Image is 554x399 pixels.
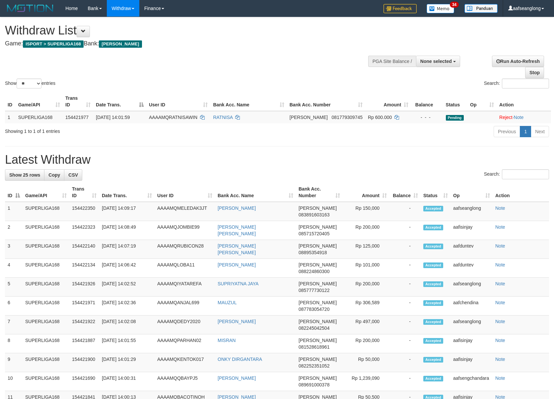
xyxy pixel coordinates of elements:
td: Rp 200,000 [343,334,389,353]
td: Rp 101,000 [343,259,389,278]
td: 154422134 [69,259,99,278]
th: Balance: activate to sort column ascending [389,183,421,202]
span: [PERSON_NAME] [299,224,337,230]
td: AAAAMQMELEDAK3JT [155,202,215,221]
th: Status [443,92,467,111]
td: aafisinjay [450,353,493,372]
td: - [389,334,421,353]
td: SUPERLIGA168 [23,202,69,221]
a: Note [514,115,524,120]
td: 1 [5,202,23,221]
td: AAAAMQJOMBIE99 [155,221,215,240]
span: [PERSON_NAME] [299,375,337,381]
span: Rp 600.000 [368,115,392,120]
span: Accepted [423,225,443,230]
th: Action [493,183,549,202]
td: [DATE] 14:02:52 [99,278,155,297]
td: Rp 200,000 [343,278,389,297]
h1: Withdraw List [5,24,363,37]
span: Copy 08895354918 to clipboard [299,250,327,255]
td: [DATE] 14:00:31 [99,372,155,391]
td: aafisinjay [450,221,493,240]
a: Previous [494,126,520,137]
td: 154421900 [69,353,99,372]
span: None selected [420,59,452,64]
td: AAAAMQKENTOK017 [155,353,215,372]
span: 154421977 [65,115,89,120]
td: AAAAMQRUBICON28 [155,240,215,259]
span: Accepted [423,376,443,381]
td: Rp 200,000 [343,221,389,240]
span: [PERSON_NAME] [299,281,337,286]
td: Rp 497,000 [343,315,389,334]
span: 34 [450,2,459,8]
td: aafduntev [450,240,493,259]
td: Rp 1,239,090 [343,372,389,391]
span: Copy 088224860300 to clipboard [299,269,329,274]
span: Pending [446,115,464,121]
td: 154421926 [69,278,99,297]
span: Accepted [423,300,443,306]
td: AAAAMQDEDY2020 [155,315,215,334]
a: Note [495,357,505,362]
td: 154422323 [69,221,99,240]
span: Copy 081779309745 to clipboard [332,115,363,120]
td: 154421887 [69,334,99,353]
td: SUPERLIGA168 [23,315,69,334]
td: aafduntev [450,259,493,278]
th: Balance [411,92,443,111]
label: Search: [484,169,549,179]
td: SUPERLIGA168 [23,334,69,353]
img: panduan.png [464,4,498,13]
td: AAAAMQANJAL699 [155,297,215,315]
td: AAAAMQQBAYPJ5 [155,372,215,391]
a: Note [495,281,505,286]
td: 154421922 [69,315,99,334]
a: Stop [525,67,544,78]
td: aafseanglong [450,315,493,334]
a: 1 [520,126,531,137]
td: [DATE] 14:01:55 [99,334,155,353]
label: Show entries [5,79,55,88]
h4: Game: Bank: [5,40,363,47]
a: Copy [44,169,64,181]
a: ONKY DIRGANTARA [218,357,262,362]
td: 10 [5,372,23,391]
td: - [389,202,421,221]
th: Trans ID: activate to sort column ascending [63,92,93,111]
span: Accepted [423,357,443,363]
td: - [389,278,421,297]
td: Rp 306,589 [343,297,389,315]
span: [PERSON_NAME] [299,262,337,267]
img: Button%20Memo.svg [427,4,454,13]
td: 154421971 [69,297,99,315]
td: - [389,315,421,334]
span: Copy 081528618961 to clipboard [299,344,329,350]
span: Accepted [423,244,443,249]
a: Note [495,243,505,249]
td: SUPERLIGA168 [23,259,69,278]
th: Date Trans.: activate to sort column descending [93,92,146,111]
a: RATNISA [213,115,233,120]
a: [PERSON_NAME] [218,205,256,211]
a: Note [495,300,505,305]
th: Bank Acc. Name: activate to sort column ascending [215,183,296,202]
td: AAAAMQIYATAREFA [155,278,215,297]
span: [PERSON_NAME] [299,357,337,362]
td: - [389,297,421,315]
td: [DATE] 14:02:36 [99,297,155,315]
td: aafseanglong [450,278,493,297]
td: 6 [5,297,23,315]
th: Game/API: activate to sort column ascending [16,92,63,111]
a: Next [531,126,549,137]
span: Copy 082245042504 to clipboard [299,325,329,331]
input: Search: [502,79,549,88]
td: - [389,240,421,259]
td: [DATE] 14:09:17 [99,202,155,221]
td: 3 [5,240,23,259]
th: Bank Acc. Number: activate to sort column ascending [296,183,343,202]
div: Showing 1 to 1 of 1 entries [5,125,226,135]
span: [PERSON_NAME] [299,205,337,211]
input: Search: [502,169,549,179]
td: 5 [5,278,23,297]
